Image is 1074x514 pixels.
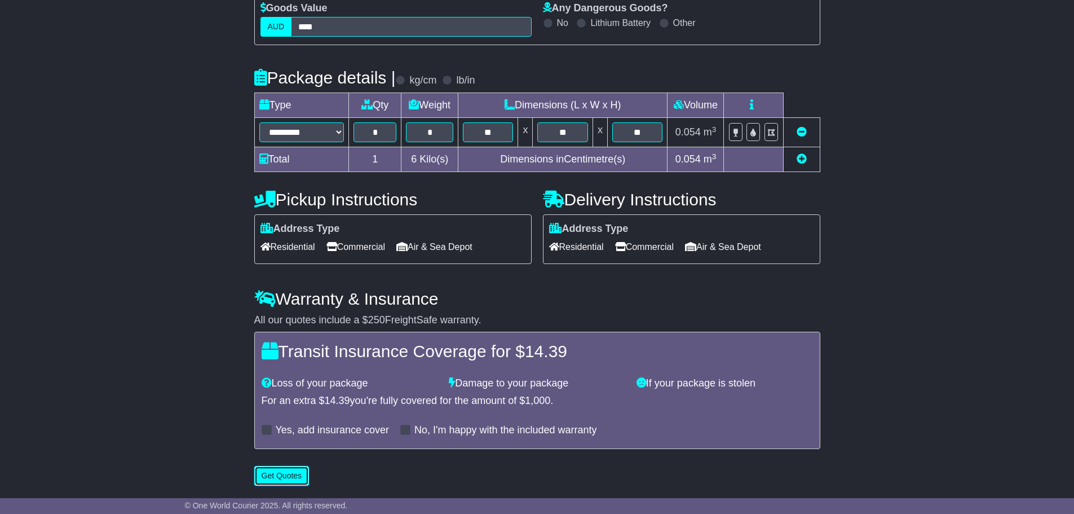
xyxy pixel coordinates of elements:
span: 0.054 [675,126,701,138]
td: Type [254,93,349,118]
sup: 3 [712,125,717,134]
td: 1 [349,147,401,172]
span: Residential [549,238,604,256]
span: Air & Sea Depot [685,238,761,256]
label: Yes, add insurance cover [276,424,389,437]
label: Any Dangerous Goods? [543,2,668,15]
td: x [518,118,533,147]
span: 14.39 [325,395,350,406]
label: lb/in [456,74,475,87]
h4: Pickup Instructions [254,190,532,209]
div: If your package is stolen [631,377,819,390]
div: Damage to your package [443,377,631,390]
h4: Delivery Instructions [543,190,820,209]
td: x [593,118,607,147]
label: AUD [260,17,292,37]
td: Qty [349,93,401,118]
td: Weight [401,93,458,118]
a: Add new item [797,153,807,165]
a: Remove this item [797,126,807,138]
td: Dimensions (L x W x H) [458,93,668,118]
label: No, I'm happy with the included warranty [414,424,597,437]
label: No [557,17,568,28]
td: Total [254,147,349,172]
span: 250 [368,314,385,326]
label: kg/cm [409,74,436,87]
span: Commercial [615,238,674,256]
h4: Warranty & Insurance [254,289,820,308]
label: Lithium Battery [590,17,651,28]
span: m [704,153,717,165]
h4: Package details | [254,68,396,87]
sup: 3 [712,152,717,161]
div: All our quotes include a $ FreightSafe warranty. [254,314,820,327]
span: m [704,126,717,138]
div: Loss of your package [256,377,444,390]
span: Air & Sea Depot [396,238,472,256]
td: Kilo(s) [401,147,458,172]
h4: Transit Insurance Coverage for $ [262,342,813,361]
button: Get Quotes [254,466,310,486]
span: © One World Courier 2025. All rights reserved. [185,501,348,510]
span: 6 [411,153,417,165]
span: 14.39 [525,342,567,361]
span: Residential [260,238,315,256]
label: Address Type [260,223,340,235]
td: Volume [668,93,724,118]
span: 0.054 [675,153,701,165]
label: Goods Value [260,2,328,15]
td: Dimensions in Centimetre(s) [458,147,668,172]
label: Other [673,17,696,28]
div: For an extra $ you're fully covered for the amount of $ . [262,395,813,407]
label: Address Type [549,223,629,235]
span: 1,000 [525,395,550,406]
span: Commercial [326,238,385,256]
